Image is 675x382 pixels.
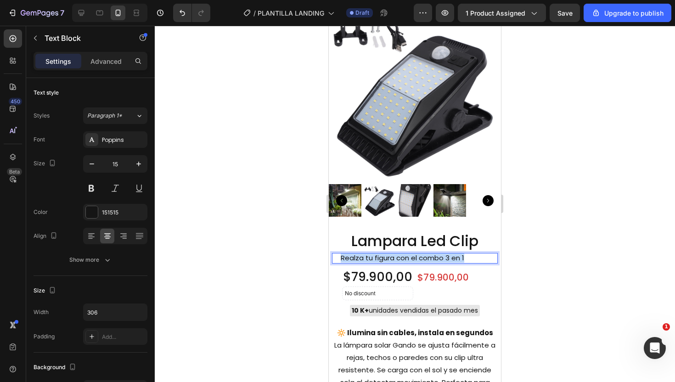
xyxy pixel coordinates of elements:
[34,89,59,97] div: Text style
[355,9,369,17] span: Draft
[258,8,324,18] span: PLANTILLA LANDING
[45,56,71,66] p: Settings
[557,9,573,17] span: Save
[69,255,112,264] div: Show more
[34,308,49,316] div: Width
[663,323,670,331] span: 1
[102,208,145,217] div: 151515
[329,26,501,382] iframe: Design area
[84,304,147,320] input: Auto
[90,56,122,66] p: Advanced
[34,332,55,341] div: Padding
[45,33,123,44] p: Text Block
[34,208,48,216] div: Color
[550,4,580,22] button: Save
[34,252,147,268] button: Show more
[34,361,78,374] div: Background
[458,4,546,22] button: 1 product assigned
[8,302,164,312] strong: 🔆 Ilumina sin cables, instala en segundos
[584,4,671,22] button: Upgrade to publish
[644,337,666,359] iframe: Intercom live chat
[83,107,147,124] button: Paragraph 1*
[34,135,45,144] div: Font
[102,136,145,144] div: Poppins
[87,112,122,120] span: Paragraph 1*
[34,157,58,170] div: Size
[173,4,210,22] div: Undo/Redo
[4,4,68,22] button: 7
[7,168,22,175] div: Beta
[253,8,256,18] span: /
[34,112,50,120] div: Styles
[102,333,145,341] div: Add...
[60,7,64,18] p: 7
[9,98,22,105] div: 450
[591,8,664,18] div: Upgrade to publish
[466,8,525,18] span: 1 product assigned
[34,285,58,297] div: Size
[34,230,59,242] div: Align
